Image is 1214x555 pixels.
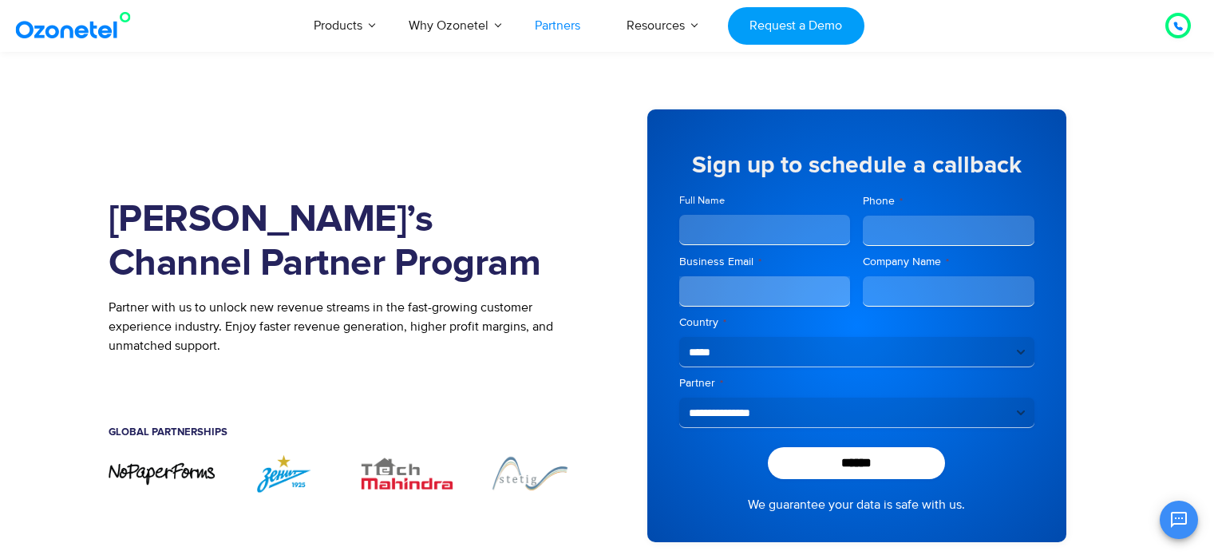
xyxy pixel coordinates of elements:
h5: Global Partnerships [109,427,583,438]
img: ZENIT [231,454,338,493]
a: Request a Demo [728,7,864,45]
label: Company Name [863,254,1034,270]
img: Stetig [477,454,583,493]
img: TechMahindra [354,454,461,493]
h5: Sign up to schedule a callback [679,153,1034,177]
label: Country [679,315,1034,331]
a: We guarantee your data is safe with us. [748,495,965,514]
label: Phone [863,193,1034,209]
label: Partner [679,375,1034,391]
button: Open chat [1160,501,1198,539]
div: 2 / 7 [231,454,338,493]
div: 3 / 7 [354,454,461,493]
div: Image Carousel [109,454,583,493]
label: Business Email [679,254,851,270]
p: Partner with us to unlock new revenue streams in the fast-growing customer experience industry. E... [109,298,583,355]
img: nopaperforms [109,462,216,486]
div: 1 / 7 [109,462,216,486]
label: Full Name [679,193,851,208]
h1: [PERSON_NAME]’s Channel Partner Program [109,198,583,286]
div: 4 / 7 [477,454,583,493]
